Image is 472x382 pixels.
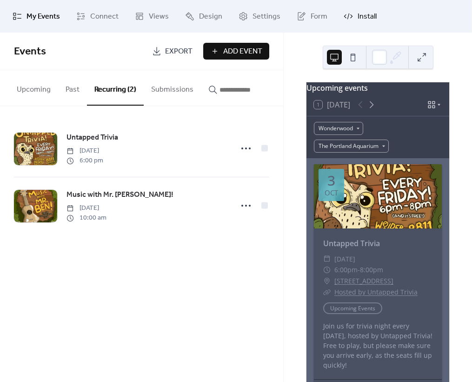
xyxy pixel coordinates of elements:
div: Oct [325,189,338,196]
a: Export [145,43,199,60]
button: Upcoming [9,70,58,105]
a: Install [337,4,384,29]
span: Install [358,11,377,22]
div: ​ [323,254,331,265]
span: Export [165,46,193,57]
span: 10:00 am [66,213,106,223]
a: Untapped Trivia [66,132,118,144]
div: 3 [327,174,335,188]
span: 6:00 pm [66,156,103,166]
span: Form [311,11,327,22]
a: [STREET_ADDRESS] [334,275,393,287]
a: My Events [6,4,67,29]
span: [DATE] [66,146,103,156]
span: Events [14,41,46,62]
span: [DATE] [334,254,355,265]
span: Views [149,11,169,22]
span: Connect [90,11,119,22]
div: ​ [323,275,331,287]
span: 8:00pm [360,264,383,275]
span: Untapped Trivia [66,132,118,143]
button: Recurring (2) [87,70,144,106]
button: Past [58,70,87,105]
span: Settings [253,11,280,22]
a: Untapped Trivia [323,238,380,248]
a: Hosted by Untapped Trivia [334,288,418,296]
span: Design [199,11,222,22]
div: Join us for trivia night every [DATE], hosted by Untapped Trivia! Free to play, but please make s... [314,321,442,370]
a: Music with Mr. [PERSON_NAME]! [66,189,173,201]
div: Upcoming events [306,82,449,94]
span: [DATE] [66,203,106,213]
a: Form [290,4,334,29]
span: - [358,264,360,275]
span: My Events [27,11,60,22]
a: Design [178,4,229,29]
a: Connect [69,4,126,29]
span: Add Event [223,46,262,57]
div: ​ [323,264,331,275]
button: Add Event [203,43,269,60]
a: Settings [232,4,287,29]
button: Submissions [144,70,201,105]
span: 6:00pm [334,264,358,275]
div: ​ [323,287,331,298]
a: Views [128,4,176,29]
